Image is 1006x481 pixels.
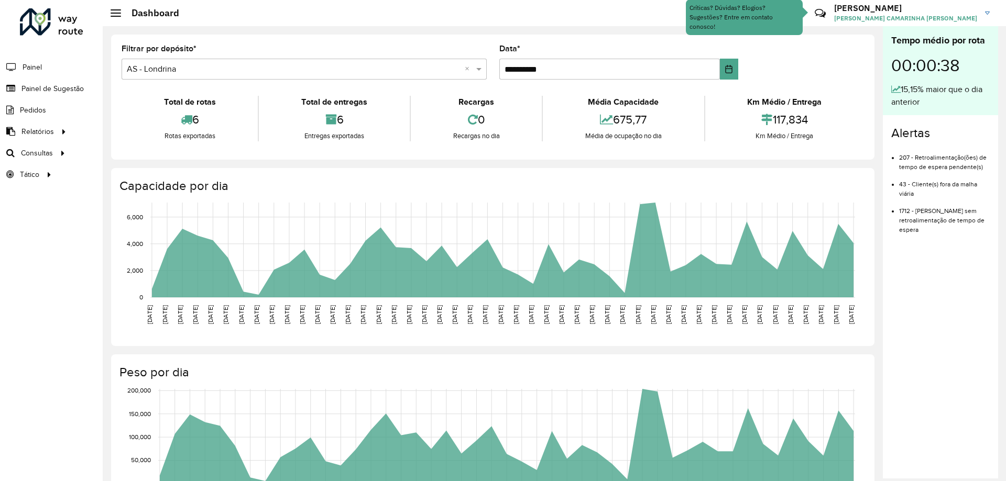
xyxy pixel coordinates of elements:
text: [DATE] [741,305,748,324]
span: Painel [23,62,42,73]
text: [DATE] [787,305,794,324]
div: Recargas [413,96,539,108]
h2: Dashboard [121,7,179,19]
text: [DATE] [283,305,290,324]
li: 43 - Cliente(s) fora da malha viária [899,172,990,198]
text: [DATE] [406,305,412,324]
text: [DATE] [314,305,321,324]
text: [DATE] [299,305,305,324]
div: Tempo médio por rota [891,33,990,48]
text: [DATE] [710,305,717,324]
span: Consultas [21,148,53,159]
text: [DATE] [359,305,366,324]
text: [DATE] [756,305,763,324]
text: 4,000 [127,240,143,247]
text: [DATE] [238,305,245,324]
h4: Alertas [891,126,990,141]
text: 6,000 [127,214,143,220]
span: Tático [20,169,39,180]
text: [DATE] [543,305,550,324]
text: [DATE] [604,305,610,324]
div: Total de entregas [261,96,407,108]
text: [DATE] [177,305,183,324]
text: [DATE] [268,305,275,324]
div: Entregas exportadas [261,131,407,141]
text: [DATE] [817,305,824,324]
text: [DATE] [528,305,534,324]
div: Rotas exportadas [124,131,255,141]
text: [DATE] [329,305,336,324]
text: [DATE] [650,305,657,324]
h3: [PERSON_NAME] [834,3,977,13]
text: [DATE] [695,305,702,324]
text: [DATE] [619,305,626,324]
text: [DATE] [680,305,687,324]
text: [DATE] [451,305,458,324]
text: [DATE] [375,305,382,324]
text: [DATE] [772,305,779,324]
text: [DATE] [512,305,519,324]
text: [DATE] [802,305,809,324]
text: [DATE] [466,305,473,324]
text: [DATE] [726,305,732,324]
text: [DATE] [588,305,595,324]
label: Data [499,42,520,55]
label: Filtrar por depósito [122,42,196,55]
text: 150,000 [129,410,151,417]
span: Clear all [465,63,474,75]
text: [DATE] [848,305,855,324]
h4: Capacidade por dia [119,178,864,194]
div: 675,77 [545,108,701,131]
div: 6 [261,108,407,131]
text: 0 [139,294,143,300]
text: [DATE] [573,305,580,324]
text: [DATE] [253,305,260,324]
div: 6 [124,108,255,131]
button: Choose Date [720,59,738,80]
text: [DATE] [344,305,351,324]
text: [DATE] [558,305,565,324]
text: 50,000 [131,457,151,464]
span: Pedidos [20,105,46,116]
div: Média Capacidade [545,96,701,108]
text: [DATE] [482,305,488,324]
text: [DATE] [207,305,214,324]
text: [DATE] [665,305,672,324]
div: 0 [413,108,539,131]
li: 207 - Retroalimentação(ões) de tempo de espera pendente(s) [899,145,990,172]
text: 100,000 [129,433,151,440]
text: [DATE] [161,305,168,324]
text: 200,000 [127,387,151,394]
text: [DATE] [635,305,641,324]
span: Painel de Sugestão [21,83,84,94]
span: [PERSON_NAME] CAMARINHA [PERSON_NAME] [834,14,977,23]
div: 00:00:38 [891,48,990,83]
div: Recargas no dia [413,131,539,141]
text: [DATE] [390,305,397,324]
h4: Peso por dia [119,365,864,380]
text: [DATE] [421,305,428,324]
div: 15,15% maior que o dia anterior [891,83,990,108]
div: Total de rotas [124,96,255,108]
div: Média de ocupação no dia [545,131,701,141]
div: Km Médio / Entrega [708,96,861,108]
text: [DATE] [192,305,199,324]
li: 1712 - [PERSON_NAME] sem retroalimentação de tempo de espera [899,198,990,234]
text: [DATE] [222,305,229,324]
text: [DATE] [497,305,504,324]
span: Relatórios [21,126,54,137]
text: [DATE] [833,305,839,324]
a: Contato Rápido [809,2,832,25]
text: [DATE] [436,305,443,324]
text: 2,000 [127,267,143,274]
text: [DATE] [146,305,153,324]
div: 117,834 [708,108,861,131]
div: Km Médio / Entrega [708,131,861,141]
